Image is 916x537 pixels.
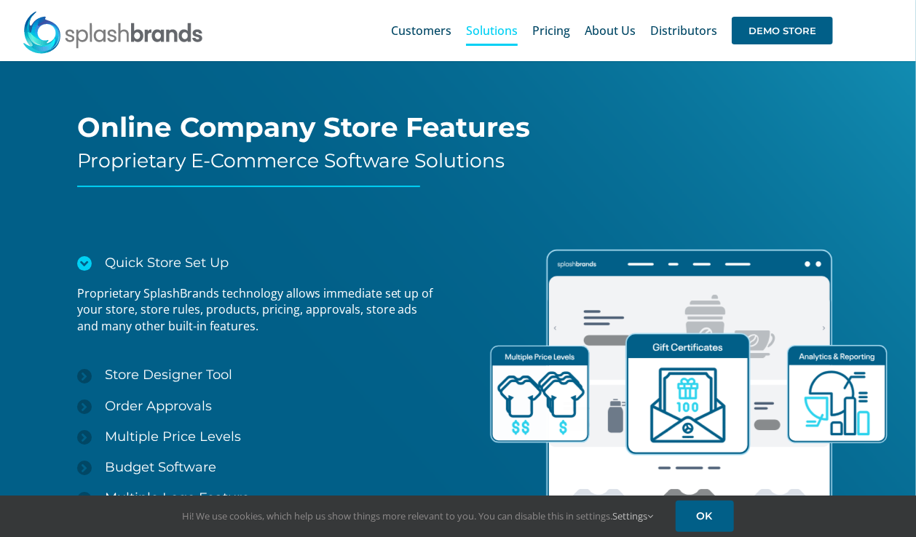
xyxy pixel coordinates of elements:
a: Quick Store Set Up [77,247,435,278]
span: Distributors [650,25,717,36]
span: Multiple Price Levels [105,429,241,445]
p: Proprietary SplashBrands technology allows immediate set up of your store, store rules, products,... [77,285,435,334]
a: OK [676,501,734,532]
span: Online Company Store Features [77,111,531,143]
a: Store Designer Tool [77,359,435,390]
span: Budget Software [105,459,216,475]
a: Multiple Price Levels [77,421,435,452]
span: Quick Store Set Up [105,255,229,271]
a: Multiple Logo Feature [77,482,435,513]
nav: Main Menu Sticky [391,7,833,54]
span: Pricing [532,25,570,36]
a: Settings [613,509,654,522]
a: Budget Software [77,452,435,482]
span: Multiple Logo Feature [105,490,250,506]
span: About Us [585,25,636,36]
span: DEMO STORE [732,17,833,44]
a: Order Approvals [77,391,435,421]
a: Distributors [650,7,717,54]
span: Order Approvals [105,398,212,414]
img: SplashBrands.com Logo [22,10,204,54]
a: Customers [391,7,451,54]
a: DEMO STORE [732,7,833,54]
span: Proprietary E-Commerce Software Solutions [77,148,505,172]
span: Solutions [466,25,518,36]
span: Store Designer Tool [105,367,232,383]
span: Hi! We use cookies, which help us show things more relevant to you. You can disable this in setti... [183,509,654,522]
a: Pricing [532,7,570,54]
span: Customers [391,25,451,36]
